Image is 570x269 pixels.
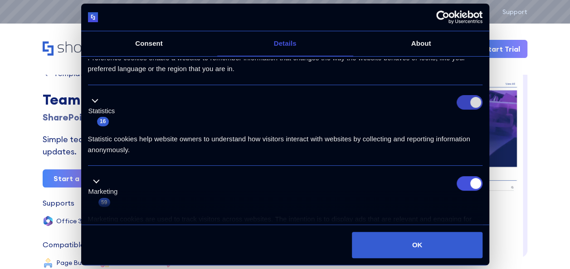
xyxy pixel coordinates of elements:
a: Start Trial [476,40,527,58]
div: Team Hub 2 [43,89,215,110]
label: Marketing [88,187,118,197]
a: Start a Free Trial [43,169,125,187]
div: Connect [175,259,201,266]
a: Home [43,41,127,57]
div: Preference cookies enable a website to remember information that changes the way the website beha... [88,46,482,74]
a: Details [217,31,353,56]
button: OK [352,232,482,258]
a: Support [502,8,527,15]
div: Templates [54,70,91,77]
a: About [353,31,489,56]
a: Consent [81,31,217,56]
span: Marketing cookies are used to track visitors across websites. The intention is to display ads tha... [88,215,472,233]
div: Theme Builder [113,259,156,266]
div: Simple team site for people, tools, and updates. [43,133,215,158]
div: Supports [43,199,74,207]
button: Statistics (16) [88,95,121,127]
div: Office 365 [56,218,90,224]
div: Page Builder [56,259,94,266]
span: 16 [97,117,109,126]
div: SharePoint Template Team Site [43,110,215,124]
a: Usercentrics Cookiebot - opens in a new window [403,10,482,24]
label: Statistics [88,106,115,116]
div: Statistic cookies help website owners to understand how visitors interact with websites by collec... [88,127,482,155]
button: Marketing (59) [88,176,123,208]
div: Compatible with [43,241,101,248]
span: 59 [98,198,110,207]
img: logo [88,12,98,23]
iframe: Chat Widget [525,226,570,269]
